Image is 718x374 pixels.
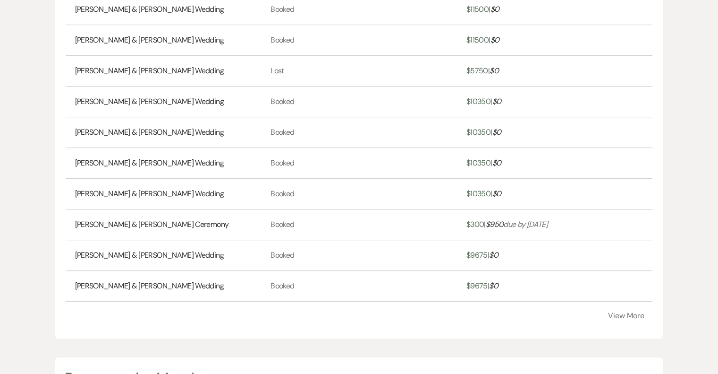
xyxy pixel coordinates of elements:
[75,127,224,138] a: [PERSON_NAME] & [PERSON_NAME] Wedding
[466,4,489,14] span: $ 11500
[75,219,229,230] a: [PERSON_NAME] & [PERSON_NAME] Ceremony
[261,179,457,209] td: Booked
[492,127,501,137] span: $ 0
[75,188,224,200] a: [PERSON_NAME] & [PERSON_NAME] Wedding
[466,189,490,199] span: $ 10350
[75,250,224,261] a: [PERSON_NAME] & [PERSON_NAME] Wedding
[75,4,224,15] a: [PERSON_NAME] & [PERSON_NAME] Wedding
[466,96,490,106] span: $ 10350
[75,35,224,46] a: [PERSON_NAME] & [PERSON_NAME] Wedding
[466,96,501,107] a: $10350|$0
[466,280,498,292] a: $9675|$0
[261,25,457,56] td: Booked
[261,271,457,302] td: Booked
[75,157,224,169] a: [PERSON_NAME] & [PERSON_NAME] Wedding
[75,96,224,107] a: [PERSON_NAME] & [PERSON_NAME] Wedding
[466,219,484,229] span: $ 300
[492,96,501,106] span: $ 0
[261,87,457,117] td: Booked
[466,157,501,169] a: $10350|$0
[492,189,501,199] span: $ 0
[261,240,457,271] td: Booked
[486,219,548,229] i: due by [DATE]
[466,35,499,46] a: $11500|$0
[490,4,499,14] span: $ 0
[466,66,488,76] span: $ 5750
[490,66,498,76] span: $ 0
[466,250,488,260] span: $ 9675
[466,127,501,138] a: $10350|$0
[75,65,224,77] a: [PERSON_NAME] & [PERSON_NAME] Wedding
[486,219,503,229] span: $ 950
[261,209,457,240] td: Booked
[261,56,457,87] td: Lost
[489,250,498,260] span: $ 0
[466,281,488,291] span: $ 9675
[466,65,498,77] a: $5750|$0
[492,158,501,168] span: $ 0
[466,250,498,261] a: $9675|$0
[261,148,457,179] td: Booked
[490,35,499,45] span: $ 0
[466,127,490,137] span: $ 10350
[466,35,489,45] span: $ 11500
[75,280,224,292] a: [PERSON_NAME] & [PERSON_NAME] Wedding
[466,158,490,168] span: $ 10350
[261,117,457,148] td: Booked
[466,4,499,15] a: $11500|$0
[466,219,548,230] a: $300|$950due by [DATE]
[489,281,498,291] span: $ 0
[466,188,501,200] a: $10350|$0
[608,312,644,320] button: View More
